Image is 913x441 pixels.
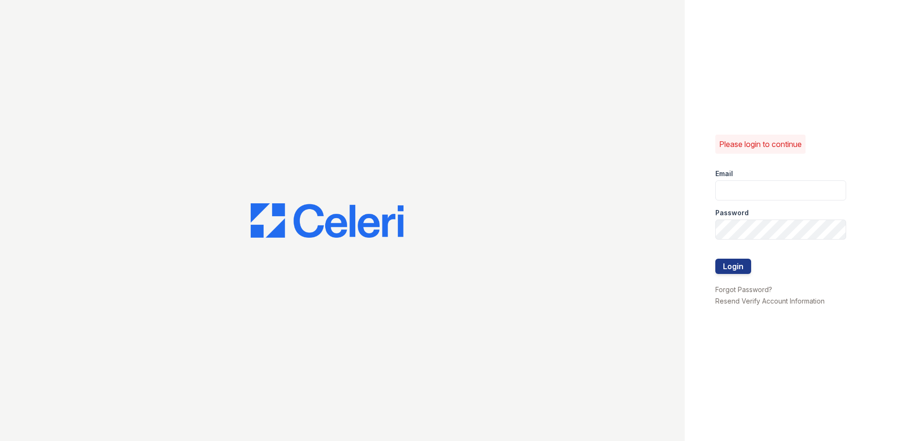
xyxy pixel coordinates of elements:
button: Login [715,259,751,274]
a: Resend Verify Account Information [715,297,825,305]
label: Password [715,208,749,218]
img: CE_Logo_Blue-a8612792a0a2168367f1c8372b55b34899dd931a85d93a1a3d3e32e68fde9ad4.png [251,203,403,238]
a: Forgot Password? [715,285,772,294]
p: Please login to continue [719,138,802,150]
label: Email [715,169,733,178]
